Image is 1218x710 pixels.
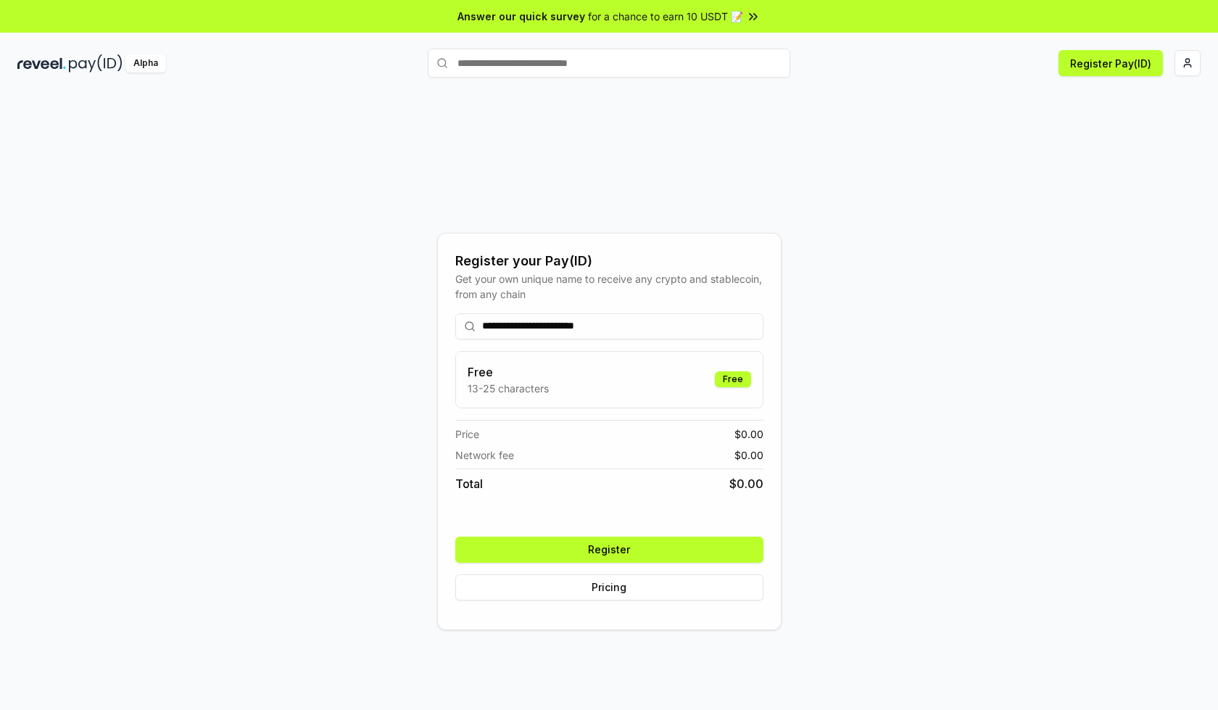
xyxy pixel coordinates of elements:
button: Register Pay(ID) [1058,50,1163,76]
div: Get your own unique name to receive any crypto and stablecoin, from any chain [455,271,763,302]
span: $ 0.00 [734,447,763,463]
span: Network fee [455,447,514,463]
span: Price [455,426,479,442]
p: 13-25 characters [468,381,549,396]
div: Register your Pay(ID) [455,251,763,271]
span: $ 0.00 [729,475,763,492]
div: Alpha [125,54,166,73]
img: pay_id [69,54,123,73]
img: reveel_dark [17,54,66,73]
span: Answer our quick survey [457,9,585,24]
h3: Free [468,363,549,381]
span: $ 0.00 [734,426,763,442]
div: Free [715,371,751,387]
span: Total [455,475,483,492]
button: Pricing [455,574,763,600]
span: for a chance to earn 10 USDT 📝 [588,9,743,24]
button: Register [455,537,763,563]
